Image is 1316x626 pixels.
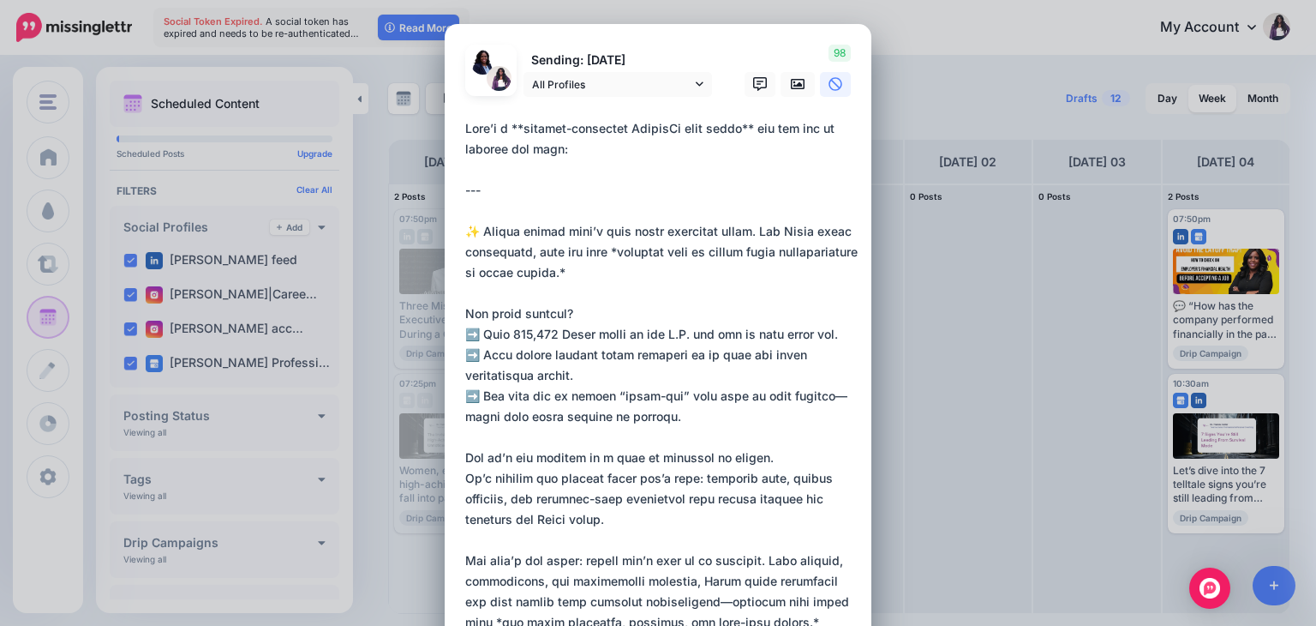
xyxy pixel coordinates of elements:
[1189,568,1230,609] div: Open Intercom Messenger
[470,50,495,75] img: 1753062409949-64027.png
[523,72,712,97] a: All Profiles
[487,66,511,91] img: AOh14GgRZl8Wp09hFKi170KElp-xBEIImXkZHkZu8KLJnAs96-c-64028.png
[532,75,691,93] span: All Profiles
[828,45,851,62] span: 98
[523,51,712,70] p: Sending: [DATE]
